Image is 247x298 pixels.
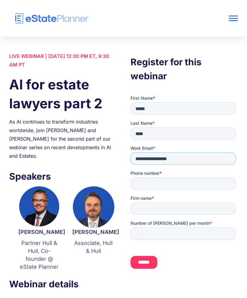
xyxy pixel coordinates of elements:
[72,229,119,235] strong: [PERSON_NAME]
[9,117,117,160] div: As AI continues to transform industries worldwide, join [PERSON_NAME] and [PERSON_NAME] for the s...
[9,277,117,291] h3: Webinar details
[18,239,60,271] p: Partner Hull & Hull, Co-founder @ eState Planner
[131,55,238,83] h3: Register for this webinar
[9,13,192,24] a: home
[9,75,117,113] h1: AI for estate lawyers part 2
[131,95,238,274] iframe: Form 0
[9,52,117,69] div: LIVE WEBINAR | [DATE] 12:30 PM ET, 9:30 AM PT
[72,239,114,255] p: Associate, Hull & Hull
[9,169,117,183] h3: Speakers
[18,229,65,235] strong: [PERSON_NAME]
